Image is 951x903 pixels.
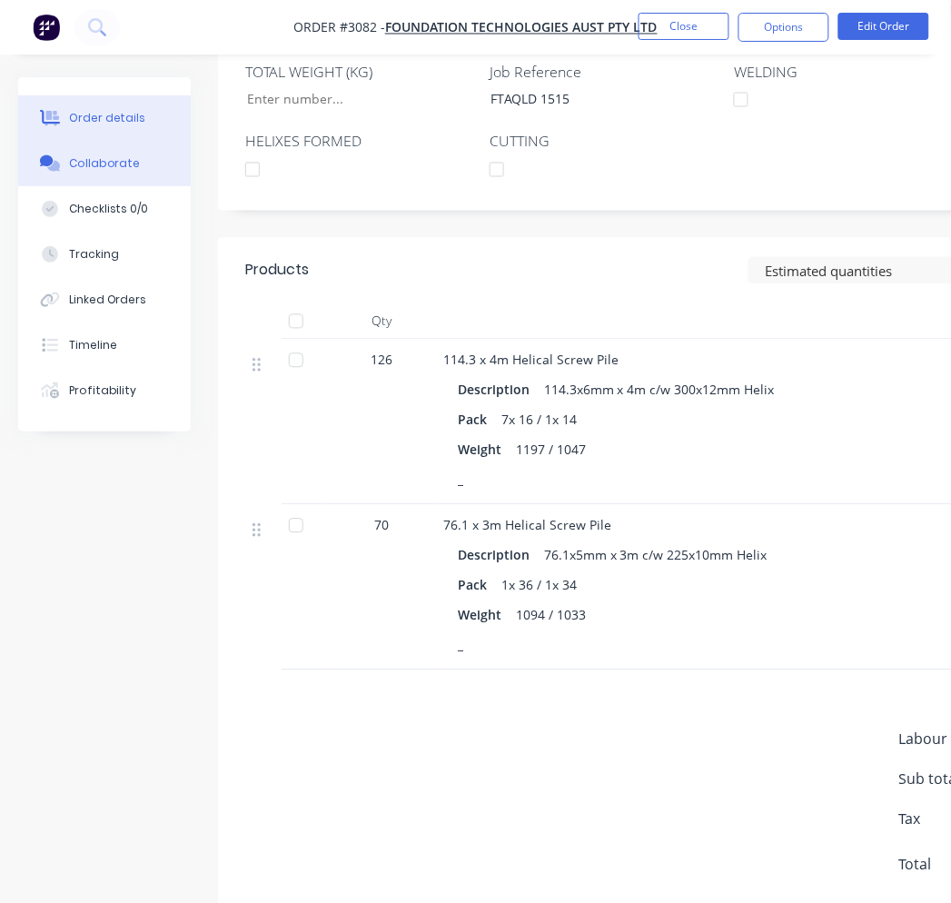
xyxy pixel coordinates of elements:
button: Order details [18,95,191,141]
div: 1094 / 1033 [509,602,593,629]
div: Products [245,260,309,282]
div: Tracking [69,246,119,263]
button: Close [639,13,729,40]
div: Description [458,377,537,403]
label: HELIXES FORMED [245,131,472,153]
button: Edit Order [838,13,929,40]
label: CUTTING [490,131,717,153]
div: Pack [458,572,494,599]
div: _ [458,467,485,493]
button: Options [738,13,829,42]
img: Factory [33,14,60,41]
div: Pack [458,407,494,433]
div: 7x 16 / 1x 14 [494,407,584,433]
label: TOTAL WEIGHT (KG) [245,61,472,83]
div: FTAQLD 1515 [477,86,704,113]
div: Qty [327,303,436,340]
div: Weight [458,602,509,629]
a: Foundation Technologies Aust Pty Ltd [385,19,658,36]
div: 76.1x5mm x 3m c/w 225x10mm Helix [537,542,775,569]
div: 114.3x6mm x 4m c/w 300x12mm Helix [537,377,782,403]
div: Profitability [69,382,137,399]
span: 114.3 x 4m Helical Screw Pile [443,352,619,369]
div: Description [458,542,537,569]
button: Profitability [18,368,191,413]
button: Linked Orders [18,277,191,322]
button: Collaborate [18,141,191,186]
div: Order details [69,110,146,126]
div: Timeline [69,337,117,353]
div: 1x 36 / 1x 34 [494,572,584,599]
span: 70 [374,516,389,535]
div: Collaborate [69,155,141,172]
div: Linked Orders [69,292,147,308]
label: Job Reference [490,61,717,83]
span: 76.1 x 3m Helical Screw Pile [443,517,611,534]
input: Enter number... [233,86,472,114]
span: Order #3082 - [293,19,385,36]
div: Checklists 0/0 [69,201,149,217]
div: _ [458,632,485,659]
button: Tracking [18,232,191,277]
div: Weight [458,437,509,463]
span: 126 [371,351,392,370]
button: Checklists 0/0 [18,186,191,232]
div: 1197 / 1047 [509,437,593,463]
button: Timeline [18,322,191,368]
